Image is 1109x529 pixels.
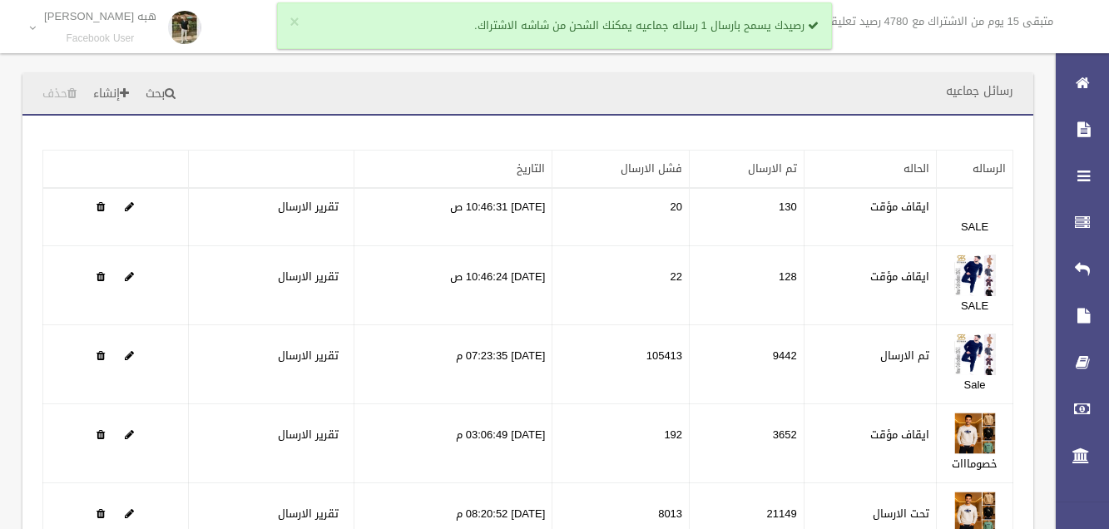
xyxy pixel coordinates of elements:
[880,346,929,366] label: تم الارسال
[621,158,682,179] a: فشل الارسال
[952,453,998,474] a: خصومااات
[290,14,299,31] button: ×
[552,188,690,246] td: 20
[354,188,552,246] td: [DATE] 10:46:31 ص
[873,504,929,524] label: تحت الارسال
[278,345,339,366] a: تقرير الارسال
[552,246,690,325] td: 22
[961,295,988,316] a: SALE
[954,255,996,296] img: 638949120605537196.png
[125,266,134,287] a: Edit
[552,325,690,404] td: 105413
[139,79,182,110] a: بحث
[870,267,929,287] label: ايقاف مؤقت
[44,32,156,45] small: Facebook User
[277,2,832,49] div: رصيدك يسمح بارسال 1 رساله جماعيه يمكنك الشحن من شاشه الاشتراك.
[954,424,996,445] a: Edit
[125,424,134,445] a: Edit
[517,158,545,179] a: التاريخ
[870,197,929,217] label: ايقاف مؤقت
[125,196,134,217] a: Edit
[278,266,339,287] a: تقرير الارسال
[278,196,339,217] a: تقرير الارسال
[748,158,797,179] a: تم الارسال
[278,503,339,524] a: تقرير الارسال
[354,404,552,483] td: [DATE] 03:06:49 م
[954,266,996,287] a: Edit
[690,246,805,325] td: 128
[961,216,988,237] a: SALE
[354,325,552,404] td: [DATE] 07:23:35 م
[354,246,552,325] td: [DATE] 10:46:24 ص
[937,151,1013,189] th: الرساله
[690,325,805,404] td: 9442
[954,334,996,375] img: 638949121371362045.png
[926,75,1033,107] header: رسائل جماعيه
[954,503,996,524] a: Edit
[870,425,929,445] label: ايقاف مؤقت
[87,79,136,110] a: إنشاء
[954,413,996,454] img: 638949128269578638.jpg
[278,424,339,445] a: تقرير الارسال
[804,151,936,189] th: الحاله
[125,345,134,366] a: Edit
[963,374,985,395] a: Sale
[954,345,996,366] a: Edit
[690,404,805,483] td: 3652
[690,188,805,246] td: 130
[44,10,156,22] p: هبه [PERSON_NAME]
[125,503,134,524] a: Edit
[552,404,690,483] td: 192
